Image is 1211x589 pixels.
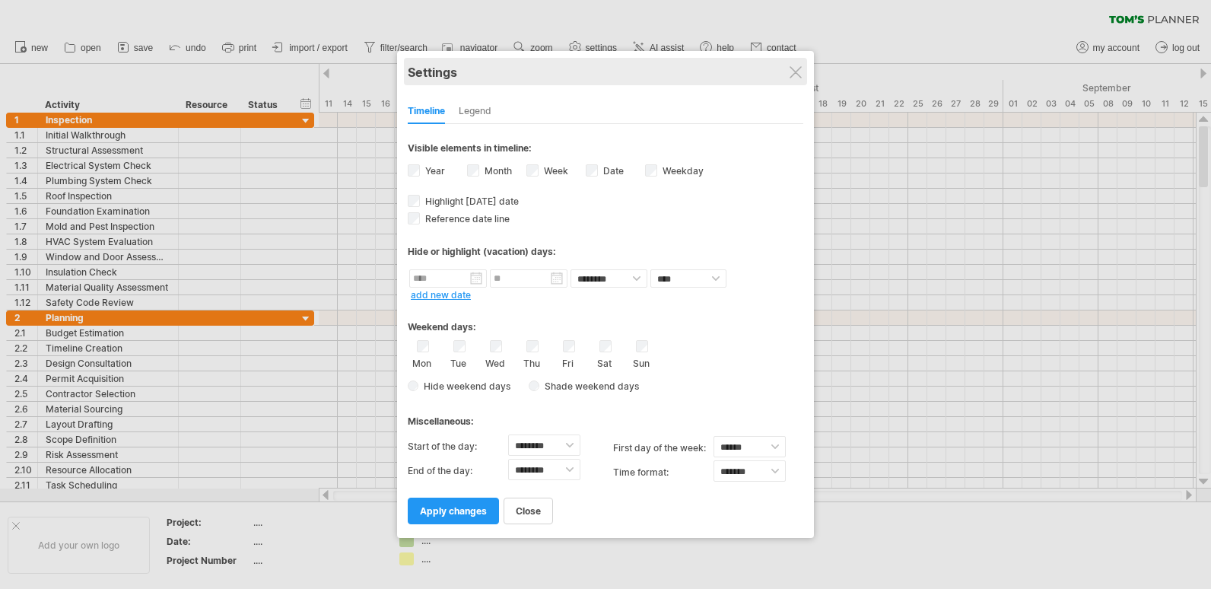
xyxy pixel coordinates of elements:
label: Fri [558,355,577,369]
div: Visible elements in timeline: [408,142,803,158]
label: Mon [412,355,431,369]
a: add new date [411,289,471,301]
div: Weekend days: [408,307,803,336]
label: Sat [595,355,614,369]
label: Weekday [660,165,704,177]
div: Legend [459,100,491,124]
label: Start of the day: [408,435,508,459]
span: Highlight [DATE] date [422,196,519,207]
span: apply changes [420,505,487,517]
div: Miscellaneous: [408,401,803,431]
label: Date [600,165,624,177]
label: Year [422,165,445,177]
label: Tue [449,355,468,369]
label: Thu [522,355,541,369]
span: Hide weekend days [418,380,510,392]
label: End of the day: [408,459,508,483]
label: Wed [485,355,504,369]
span: Shade weekend days [539,380,639,392]
label: Time format: [613,460,714,485]
label: first day of the week: [613,436,714,460]
label: Week [541,165,568,177]
a: close [504,498,553,524]
label: Month [482,165,512,177]
label: Sun [631,355,650,369]
div: Hide or highlight (vacation) days: [408,246,803,257]
span: close [516,505,541,517]
div: Settings [408,58,803,85]
span: Reference date line [422,213,510,224]
div: Timeline [408,100,445,124]
a: apply changes [408,498,499,524]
